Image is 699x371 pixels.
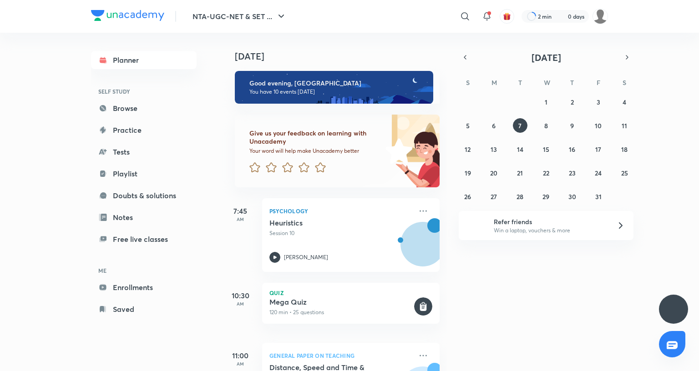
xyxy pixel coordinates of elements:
[492,121,496,130] abbr: October 6, 2025
[486,165,501,180] button: October 20, 2025
[517,169,523,177] abbr: October 21, 2025
[565,95,579,109] button: October 2, 2025
[269,308,412,316] p: 120 min • 25 questions
[491,145,497,154] abbr: October 13, 2025
[91,99,197,117] a: Browse
[565,118,579,133] button: October 9, 2025
[269,290,432,296] p: Quiz
[565,189,579,204] button: October 30, 2025
[284,253,328,261] p: [PERSON_NAME]
[461,189,475,204] button: October 26, 2025
[595,121,602,130] abbr: October 10, 2025
[494,217,606,226] h6: Refer friends
[222,290,258,301] h5: 10:30
[543,145,549,154] abbr: October 15, 2025
[461,118,475,133] button: October 5, 2025
[269,229,412,237] p: Session 10
[545,98,547,106] abbr: October 1, 2025
[222,216,258,222] p: AM
[513,165,527,180] button: October 21, 2025
[235,51,449,62] h4: [DATE]
[517,192,523,201] abbr: October 28, 2025
[623,98,626,106] abbr: October 4, 2025
[565,142,579,156] button: October 16, 2025
[222,361,258,366] p: AM
[465,169,471,177] abbr: October 19, 2025
[486,118,501,133] button: October 6, 2025
[571,98,574,106] abbr: October 2, 2025
[187,7,292,25] button: NTA-UGC-NET & SET ...
[91,186,197,205] a: Doubts & solutions
[617,142,632,156] button: October 18, 2025
[269,206,412,216] p: Psychology
[565,165,579,180] button: October 23, 2025
[91,278,197,296] a: Enrollments
[503,12,511,20] img: avatar
[569,145,575,154] abbr: October 16, 2025
[249,88,425,95] p: You have 10 events [DATE]
[539,189,553,204] button: October 29, 2025
[570,121,574,130] abbr: October 9, 2025
[542,192,549,201] abbr: October 29, 2025
[91,121,197,139] a: Practice
[486,189,501,204] button: October 27, 2025
[595,169,602,177] abbr: October 24, 2025
[591,118,606,133] button: October 10, 2025
[532,51,561,64] span: [DATE]
[491,192,497,201] abbr: October 27, 2025
[91,165,197,183] a: Playlist
[668,304,679,315] img: ttu
[91,263,197,278] h6: ME
[513,118,527,133] button: October 7, 2025
[466,78,470,87] abbr: Sunday
[249,147,382,155] p: Your word will help make Unacademy better
[91,208,197,226] a: Notes
[471,51,621,64] button: [DATE]
[461,165,475,180] button: October 19, 2025
[465,145,471,154] abbr: October 12, 2025
[355,115,440,187] img: feedback_image
[517,145,523,154] abbr: October 14, 2025
[621,169,628,177] abbr: October 25, 2025
[543,169,549,177] abbr: October 22, 2025
[91,51,197,69] a: Planner
[269,350,412,361] p: General Paper on Teaching
[595,192,602,201] abbr: October 31, 2025
[222,206,258,216] h5: 7:45
[235,71,433,104] img: evening
[269,297,412,306] h5: Mega Quiz
[622,121,627,130] abbr: October 11, 2025
[513,142,527,156] button: October 14, 2025
[617,95,632,109] button: October 4, 2025
[518,78,522,87] abbr: Tuesday
[539,142,553,156] button: October 15, 2025
[249,79,425,87] h6: Good evening, [GEOGRAPHIC_DATA]
[623,78,626,87] abbr: Saturday
[91,10,164,23] a: Company Logo
[544,78,550,87] abbr: Wednesday
[466,121,470,130] abbr: October 5, 2025
[617,165,632,180] button: October 25, 2025
[500,9,514,24] button: avatar
[557,12,566,21] img: streak
[249,129,382,145] h6: Give us your feedback on learning with Unacademy
[91,143,197,161] a: Tests
[568,192,576,201] abbr: October 30, 2025
[513,189,527,204] button: October 28, 2025
[91,300,197,318] a: Saved
[617,118,632,133] button: October 11, 2025
[518,121,522,130] abbr: October 7, 2025
[591,142,606,156] button: October 17, 2025
[597,78,600,87] abbr: Friday
[269,218,383,227] h5: Heuristics
[461,142,475,156] button: October 12, 2025
[401,227,445,271] img: Avatar
[490,169,497,177] abbr: October 20, 2025
[486,142,501,156] button: October 13, 2025
[591,165,606,180] button: October 24, 2025
[222,350,258,361] h5: 11:00
[91,10,164,21] img: Company Logo
[569,169,576,177] abbr: October 23, 2025
[539,118,553,133] button: October 8, 2025
[593,9,608,24] img: SRITAMA CHATTERJEE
